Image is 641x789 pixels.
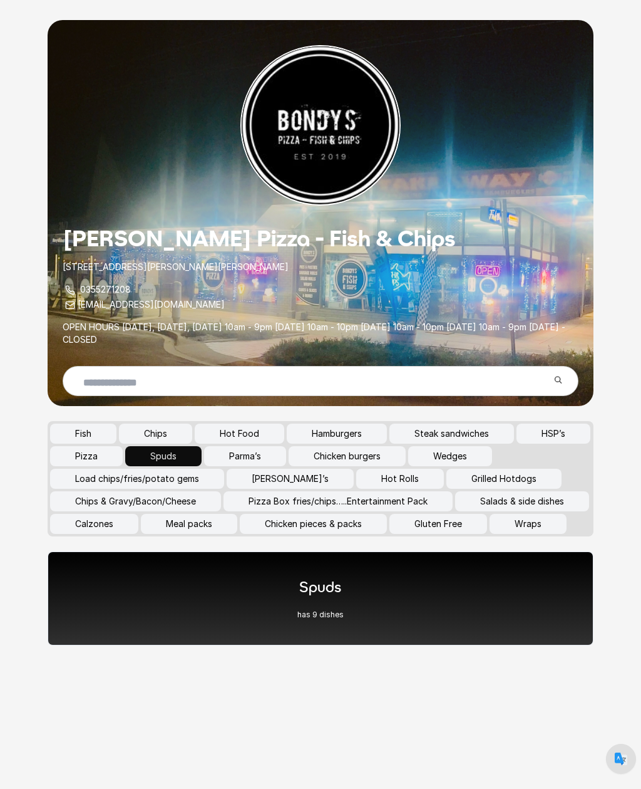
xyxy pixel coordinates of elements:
[141,514,237,534] button: Meal packs
[389,424,514,444] button: Steak sandwiches
[289,446,406,466] button: Chicken burgers
[240,514,387,534] button: Chicken pieces & packs
[63,261,578,273] p: [STREET_ADDRESS][PERSON_NAME][PERSON_NAME]
[516,424,590,444] button: HSP’s
[227,469,354,489] button: [PERSON_NAME]’s
[50,514,138,534] button: Calzones
[287,424,387,444] button: Hamburgers
[408,446,492,466] button: Wedges
[63,321,578,346] p: OPEN HOURS [DATE], [DATE], [DATE] 10am - 9pm [DATE] 10am - 10pm [DATE] 10am - 10pm [DATE] 10am - ...
[119,424,192,444] button: Chips
[50,469,224,489] button: Load chips/fries/potato gems
[297,577,344,597] h1: Spuds
[50,491,221,511] button: Chips & Gravy/Bacon/Cheese
[63,298,578,311] p: [EMAIL_ADDRESS][DOMAIN_NAME]
[223,491,453,511] button: Pizza Box fries/chips…..Entertainment Pack
[490,514,567,534] button: Wraps
[50,446,123,466] button: Pizza
[50,424,116,444] button: Fish
[63,226,578,251] h1: [PERSON_NAME] Pizza - Fish & Chips
[204,446,286,466] button: Parma’s
[389,514,487,534] button: Gluten Free
[195,424,284,444] button: Hot Food
[615,753,627,765] img: default.png
[446,469,562,489] button: Grilled Hotdogs
[125,446,202,466] button: Spuds
[455,491,589,511] button: Salads & side dishes
[297,610,344,620] p: has 9 dishes
[240,45,401,206] img: Restaurant Logo
[356,469,444,489] button: Hot Rolls
[80,284,131,295] a: 0355271208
